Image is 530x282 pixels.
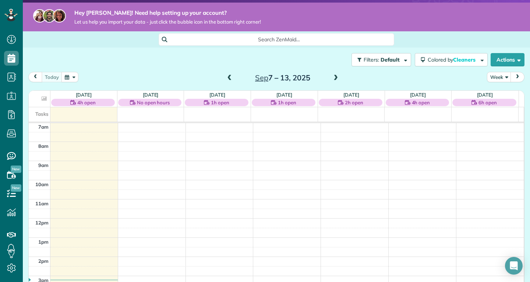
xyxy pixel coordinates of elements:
span: 6h open [478,99,497,106]
a: [DATE] [276,92,292,98]
span: 1h open [278,99,296,106]
h2: 7 – 13, 2025 [237,74,329,82]
a: Filters: Default [348,53,411,66]
a: [DATE] [477,92,493,98]
a: [DATE] [76,92,92,98]
span: 1h open [211,99,229,106]
div: Open Intercom Messenger [505,257,523,275]
button: next [510,72,524,82]
span: 8am [38,143,49,149]
button: Week [487,72,511,82]
button: Actions [491,53,524,66]
span: 10am [35,181,49,187]
span: Colored by [428,56,478,63]
button: Filters: Default [351,53,411,66]
a: [DATE] [343,92,359,98]
li: The world’s leading virtual event for cleaning business owners. [29,2,324,11]
span: 12pm [35,220,49,226]
span: 11am [35,201,49,206]
img: michelle-19f622bdf1676172e81f8f8fba1fb50e276960ebfe0243fe18214015130c80e4.jpg [53,9,66,22]
span: 4h open [77,99,96,106]
span: 7am [38,124,49,130]
span: New [11,166,21,173]
button: Colored byCleaners [415,53,488,66]
strong: Hey [PERSON_NAME]! Need help setting up your account? [74,9,261,17]
span: Tasks [35,111,49,117]
img: maria-72a9807cf96188c08ef61303f053569d2e2a8a1cde33d635c8a3ac13582a053d.jpg [33,9,46,22]
a: [DATE] [410,92,426,98]
span: No open hours [137,99,170,106]
span: 4h open [412,99,430,106]
span: 9am [38,162,49,168]
a: [DATE] [209,92,225,98]
a: [DATE] [143,92,159,98]
span: New [11,184,21,192]
span: 1pm [38,239,49,245]
span: Cleaners [453,56,477,63]
button: prev [28,72,42,82]
span: Default [381,56,400,63]
span: 2h open [345,99,363,106]
span: Let us help you import your data - just click the bubble icon in the bottom right corner! [74,19,261,25]
span: Sep [255,73,268,82]
img: jorge-587dff0eeaa6aab1f244e6dc62b8924c3b6ad411094392a53c71c6c4a576187d.jpg [43,9,56,22]
span: 2pm [38,258,49,264]
button: today [42,72,62,82]
span: Filters: [364,56,379,63]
